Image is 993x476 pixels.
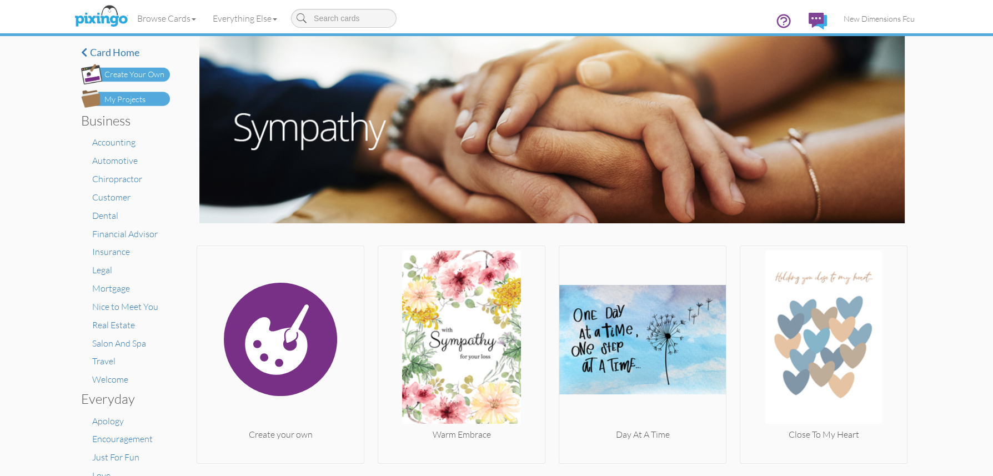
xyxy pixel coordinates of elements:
[740,428,907,441] div: Close To My Heart
[81,90,170,108] img: my-projects-button.png
[92,301,158,312] a: Nice to Meet You
[92,283,130,294] a: Mortgage
[92,228,158,239] a: Financial Advisor
[378,250,545,428] img: 20250113-233208-4946311d11f7-250.jpg
[92,246,130,257] a: Insurance
[92,319,135,330] a: Real Estate
[844,14,915,23] span: New Dimensions Fcu
[104,69,164,81] div: Create Your Own
[92,374,128,385] a: Welcome
[81,47,170,58] a: Card home
[92,155,138,166] a: Automotive
[81,113,162,128] h3: Business
[92,137,136,148] a: Accounting
[129,4,204,32] a: Browse Cards
[197,250,364,428] img: create.svg
[92,338,146,349] a: Salon And Spa
[92,452,139,463] a: Just For Fun
[72,3,131,31] img: pixingo logo
[92,355,116,367] a: Travel
[81,392,162,406] h3: Everyday
[197,428,364,441] div: Create your own
[92,433,153,444] a: Encouragement
[835,4,923,33] a: New Dimensions Fcu
[104,94,146,106] div: My Projects
[204,4,285,32] a: Everything Else
[740,250,907,428] img: 20210107-034016-874434c0d8ec-250.jpg
[992,475,993,476] iframe: Chat
[81,64,170,84] img: create-own-button.png
[559,250,726,428] img: 20181005-050538-960a96db-250.jpg
[92,192,131,203] a: Customer
[92,173,142,184] a: Chiropractor
[92,415,124,427] a: Apology
[92,210,118,221] a: Dental
[809,13,827,29] img: comments.svg
[199,36,904,223] img: sympathy.jpg
[378,428,545,441] div: Warm Embrace
[291,9,397,28] input: Search cards
[559,428,726,441] div: Day At A Time
[92,264,112,275] a: Legal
